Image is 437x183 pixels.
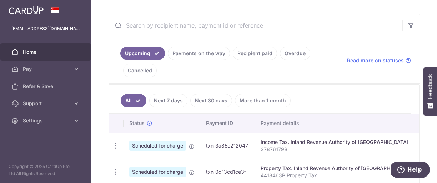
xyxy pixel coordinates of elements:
a: Read more on statuses [347,57,411,64]
p: S7876179B [261,146,412,153]
span: Pay [23,66,70,73]
a: Recipient paid [233,47,277,60]
span: Refer & Save [23,83,70,90]
a: Upcoming [120,47,165,60]
a: Next 7 days [149,94,187,107]
span: Home [23,48,70,56]
th: Payment details [255,114,417,133]
a: More than 1 month [235,94,291,107]
img: CardUp [9,6,44,14]
p: [EMAIL_ADDRESS][DOMAIN_NAME] [11,25,80,32]
a: Next 30 days [190,94,232,107]
div: Income Tax. Inland Revenue Authority of [GEOGRAPHIC_DATA] [261,139,412,146]
p: 4418463P Property Tax [261,172,412,179]
a: Payments on the way [168,47,230,60]
a: Overdue [280,47,310,60]
a: All [121,94,146,107]
span: Settings [23,117,70,124]
input: Search by recipient name, payment id or reference [109,14,402,37]
a: Cancelled [123,64,157,77]
span: Scheduled for charge [129,167,186,177]
span: Status [129,120,145,127]
div: Property Tax. Inland Revenue Authority of [GEOGRAPHIC_DATA] [261,165,412,172]
span: Scheduled for charge [129,141,186,151]
iframe: Opens a widget where you can find more information [391,162,430,179]
th: Payment ID [200,114,255,133]
td: txn_3a85c212047 [200,133,255,159]
span: Feedback [427,74,433,99]
span: Read more on statuses [347,57,404,64]
button: Feedback - Show survey [423,67,437,116]
span: Support [23,100,70,107]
